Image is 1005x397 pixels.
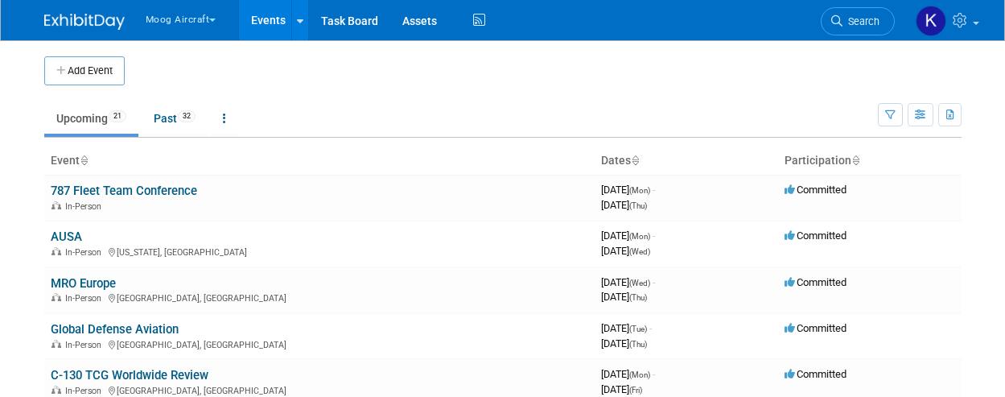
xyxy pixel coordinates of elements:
[65,201,106,212] span: In-Person
[142,103,208,134] a: Past32
[65,247,106,258] span: In-Person
[51,247,61,255] img: In-Person Event
[653,230,655,242] span: -
[785,184,846,196] span: Committed
[601,184,655,196] span: [DATE]
[629,279,650,287] span: (Wed)
[44,147,595,175] th: Event
[51,276,116,291] a: MRO Europe
[601,291,647,303] span: [DATE]
[601,245,650,257] span: [DATE]
[821,7,895,35] a: Search
[653,184,655,196] span: -
[44,103,138,134] a: Upcoming21
[601,276,655,288] span: [DATE]
[51,291,588,304] div: [GEOGRAPHIC_DATA], [GEOGRAPHIC_DATA]
[65,386,106,396] span: In-Person
[601,368,655,380] span: [DATE]
[51,293,61,301] img: In-Person Event
[109,110,126,122] span: 21
[595,147,778,175] th: Dates
[629,247,650,256] span: (Wed)
[778,147,962,175] th: Participation
[601,337,647,349] span: [DATE]
[51,337,588,350] div: [GEOGRAPHIC_DATA], [GEOGRAPHIC_DATA]
[80,154,88,167] a: Sort by Event Name
[44,14,125,30] img: ExhibitDay
[51,383,588,396] div: [GEOGRAPHIC_DATA], [GEOGRAPHIC_DATA]
[51,340,61,348] img: In-Person Event
[631,154,639,167] a: Sort by Start Date
[653,276,655,288] span: -
[629,386,642,395] span: (Fri)
[44,56,125,85] button: Add Event
[851,154,859,167] a: Sort by Participation Type
[51,184,197,198] a: 787 Fleet Team Conference
[629,340,647,349] span: (Thu)
[916,6,946,36] img: Kathryn Germony
[51,245,588,258] div: [US_STATE], [GEOGRAPHIC_DATA]
[785,230,846,242] span: Committed
[785,368,846,380] span: Committed
[629,186,650,195] span: (Mon)
[601,230,655,242] span: [DATE]
[601,383,642,395] span: [DATE]
[629,325,647,333] span: (Tue)
[601,199,647,211] span: [DATE]
[51,386,61,394] img: In-Person Event
[51,230,82,244] a: AUSA
[842,15,879,27] span: Search
[51,368,208,383] a: C-130 TCG Worldwide Review
[629,201,647,210] span: (Thu)
[65,340,106,350] span: In-Person
[51,201,61,209] img: In-Person Event
[601,322,652,334] span: [DATE]
[65,293,106,304] span: In-Person
[629,293,647,302] span: (Thu)
[51,322,179,337] a: Global Defense Aviation
[629,232,650,241] span: (Mon)
[178,110,196,122] span: 32
[629,370,650,379] span: (Mon)
[785,276,846,288] span: Committed
[653,368,655,380] span: -
[785,322,846,334] span: Committed
[649,322,652,334] span: -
